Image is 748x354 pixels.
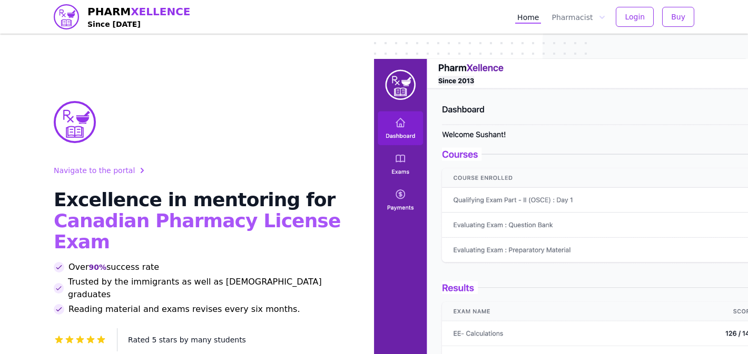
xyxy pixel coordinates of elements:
[54,189,335,210] span: Excellence in mentoring for
[131,5,190,18] span: XELLENCE
[54,165,135,176] span: Navigate to the portal
[549,10,607,24] button: Pharmacist
[128,336,246,344] span: Rated 5 stars by many students
[662,7,694,27] button: Buy
[87,19,191,29] h4: Since [DATE]
[54,4,79,29] img: PharmXellence logo
[68,276,349,301] span: Trusted by the immigrants as well as [DEMOGRAPHIC_DATA] graduates
[515,10,541,24] a: Home
[68,261,159,274] span: Over success rate
[54,210,340,252] span: Canadian Pharmacy License Exam
[87,4,191,19] span: PHARM
[625,12,645,22] span: Login
[671,12,685,22] span: Buy
[68,303,300,316] span: Reading material and exams revises every six months.
[54,101,96,143] img: PharmXellence Logo
[616,7,654,27] button: Login
[88,262,106,272] span: 90%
